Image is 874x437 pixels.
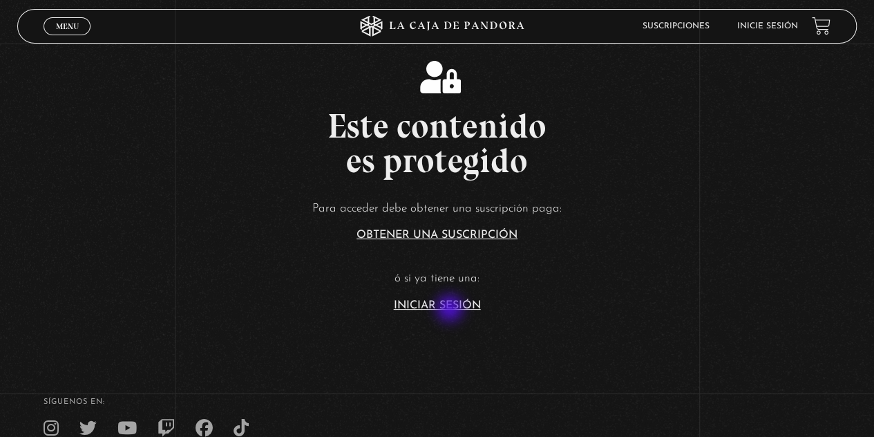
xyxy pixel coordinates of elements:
span: Cerrar [51,33,84,43]
a: Obtener una suscripción [357,230,517,241]
a: Suscripciones [643,22,710,30]
a: Inicie sesión [737,22,798,30]
a: Iniciar Sesión [394,300,481,311]
span: Menu [56,22,79,30]
a: View your shopping cart [812,17,830,35]
h4: SÍguenos en: [44,398,830,406]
